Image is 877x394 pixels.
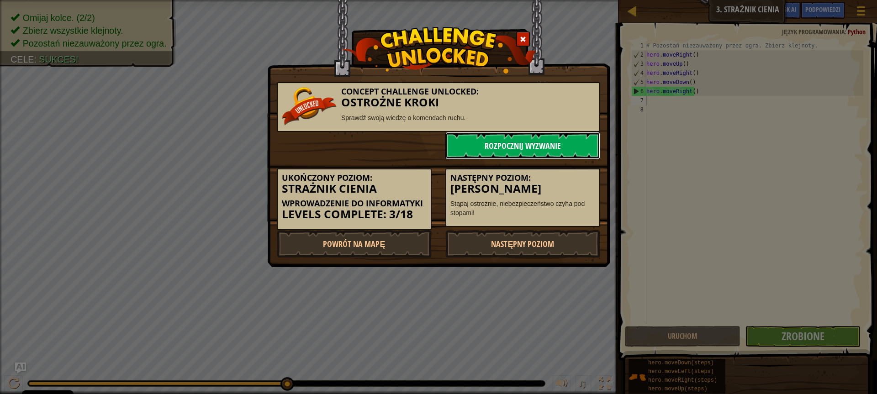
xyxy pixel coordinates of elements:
[282,183,427,195] h3: Strażnik Cienia
[282,96,595,109] h3: Ostrożne Kroki
[277,230,432,257] a: Powrót na Mapę
[445,230,600,257] a: Następny poziom
[282,199,427,208] h5: Wprowadzenie do Informatyki
[282,208,427,221] h3: Levels Complete: 3/18
[282,173,427,183] h5: Ukończony poziom:
[282,113,595,122] p: Sprawdź swoją wiedzę o komendach ruchu.
[450,173,595,183] h5: Następny poziom:
[341,27,537,74] img: challenge_unlocked.png
[445,132,600,159] a: Rozpocznij wyzwanie
[341,86,479,97] span: Concept Challenge Unlocked:
[450,199,595,217] p: Stąpaj ostrożnie, niebezpieczeństwo czyha pod stopami!
[450,183,595,195] h3: [PERSON_NAME]
[282,87,337,126] img: unlocked_banner.png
